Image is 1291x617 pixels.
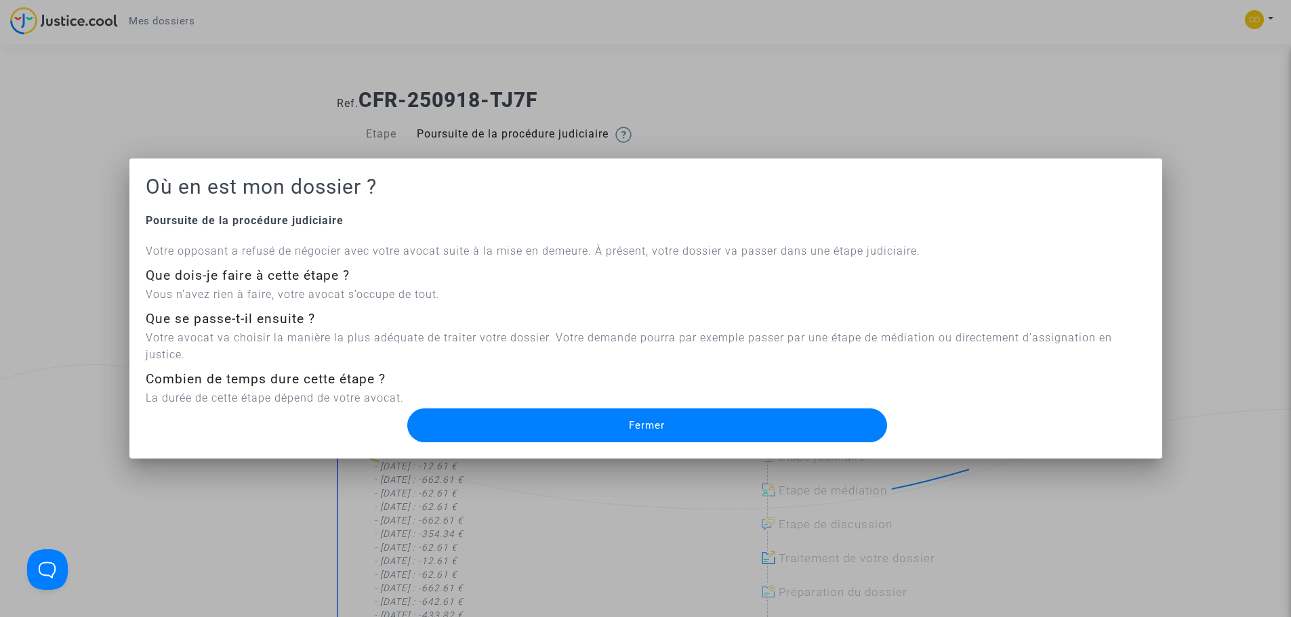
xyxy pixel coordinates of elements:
span: Fermer [629,419,665,431]
p: Vous n’avez rien à faire, votre avocat s’occupe de tout. [146,286,1146,303]
div: Poursuite de la procédure judiciaire [146,213,1146,229]
p: Votre avocat va choisir la manière la plus adéquate de traiter votre dossier. Votre demande pourr... [146,329,1146,363]
div: Que se passe-t-il ensuite ? [146,310,1146,329]
button: Fermer [407,408,887,442]
h1: Où en est mon dossier ? [146,175,1146,199]
p: La durée de cette étape dépend de votre avocat. [146,389,1146,406]
div: Combien de temps dure cette étape ? [146,370,1146,389]
p: Votre opposant a refusé de négocier avec votre avocat suite à la mise en demeure. À présent, votr... [146,242,1146,259]
iframe: Help Scout Beacon - Open [27,549,68,590]
div: Que dois-je faire à cette étape ? [146,266,1146,286]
